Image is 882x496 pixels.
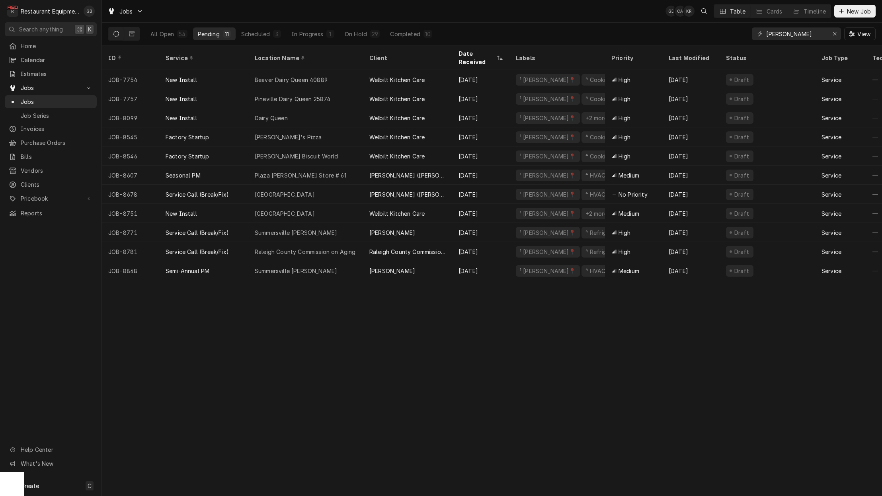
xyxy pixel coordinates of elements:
div: 29 [372,30,378,38]
div: [DATE] [662,223,720,242]
span: Estimates [21,70,93,78]
div: JOB-7757 [102,89,159,108]
div: Service [822,114,841,122]
span: Bills [21,152,93,161]
div: ⁴ Cooking 🔥 [585,152,622,160]
div: Welbilt Kitchen Care [369,133,425,141]
div: GB [84,6,95,17]
div: ¹ [PERSON_NAME]📍 [519,95,577,103]
div: 1 [328,30,333,38]
a: Reports [5,207,97,220]
div: Draft [733,133,750,141]
span: Invoices [21,125,93,133]
div: New Install [166,114,197,122]
a: Clients [5,178,97,191]
div: CA [675,6,686,17]
div: Seasonal PM [166,171,201,180]
div: Gary Beaver's Avatar [84,6,95,17]
span: High [619,152,631,160]
div: KR [683,6,695,17]
div: GB [665,6,677,17]
div: ¹ [PERSON_NAME]📍 [519,171,577,180]
div: Draft [733,114,750,122]
div: [DATE] [662,108,720,127]
span: New Job [845,7,872,16]
div: ⁴ HVAC 🌡️ [585,267,615,275]
span: High [619,95,631,103]
button: Search anything⌘K [5,22,97,36]
span: Job Series [21,111,93,120]
div: New Install [166,95,197,103]
div: Cards [767,7,782,16]
div: ¹ [PERSON_NAME]📍 [519,248,577,256]
div: Chrissy Adams's Avatar [675,6,686,17]
div: [GEOGRAPHIC_DATA] [255,209,315,218]
span: High [619,133,631,141]
div: Semi-Annual PM [166,267,209,275]
div: ¹ [PERSON_NAME]📍 [519,267,577,275]
div: [DATE] [662,204,720,223]
input: Keyword search [766,27,826,40]
div: R [7,6,18,17]
a: Bills [5,150,97,163]
span: Jobs [21,98,93,106]
div: [DATE] [662,127,720,146]
div: Status [726,54,807,62]
div: Pending [198,30,220,38]
div: Service [822,76,841,84]
div: Service Call (Break/Fix) [166,228,229,237]
div: [DATE] [662,261,720,280]
div: [DATE] [662,89,720,108]
div: Welbilt Kitchen Care [369,76,425,84]
div: JOB-8678 [102,185,159,204]
span: High [619,228,631,237]
div: JOB-8848 [102,261,159,280]
span: Medium [619,209,639,218]
a: Home [5,39,97,53]
div: 3 [275,30,279,38]
div: Service [822,152,841,160]
div: ⁴ Cooking 🔥 [585,133,622,141]
div: JOB-8545 [102,127,159,146]
div: [DATE] [452,242,509,261]
div: Service [822,95,841,103]
div: ¹ [PERSON_NAME]📍 [519,209,577,218]
div: ¹ [PERSON_NAME]📍 [519,133,577,141]
span: High [619,76,631,84]
div: Welbilt Kitchen Care [369,152,425,160]
div: JOB-8771 [102,223,159,242]
div: JOB-8607 [102,166,159,185]
a: Go to Jobs [104,5,146,18]
a: Jobs [5,95,97,108]
div: JOB-8099 [102,108,159,127]
div: ID [108,54,151,62]
div: Location Name [255,54,355,62]
div: ⁴ HVAC 🌡️ [585,171,615,180]
span: Medium [619,171,639,180]
div: Scheduled [241,30,270,38]
div: Draft [733,171,750,180]
div: Service [822,133,841,141]
div: [PERSON_NAME] [369,267,415,275]
div: Gary Beaver's Avatar [665,6,677,17]
span: Pricebook [21,194,81,203]
div: Job Type [822,54,860,62]
div: [GEOGRAPHIC_DATA] [255,190,315,199]
div: ⁴ HVAC 🌡️ [585,190,615,199]
span: What's New [21,459,92,468]
div: Service [822,171,841,180]
div: Restaurant Equipment Diagnostics [21,7,79,16]
div: [DATE] [662,70,720,89]
div: Welbilt Kitchen Care [369,114,425,122]
div: JOB-8546 [102,146,159,166]
div: Service Call (Break/Fix) [166,190,229,199]
div: 54 [179,30,185,38]
div: [DATE] [452,146,509,166]
div: [DATE] [452,166,509,185]
div: Draft [733,248,750,256]
div: Factory Startup [166,152,209,160]
div: Completed [390,30,420,38]
span: Calendar [21,56,93,64]
div: New Install [166,209,197,218]
div: Pineville Dairy Queen 25874 [255,95,330,103]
